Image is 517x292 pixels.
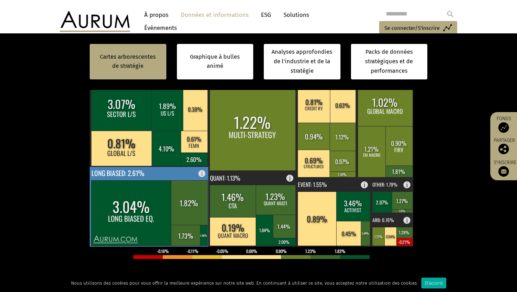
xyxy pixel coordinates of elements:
[494,116,513,133] a: Fonds
[141,8,172,21] a: À propos
[264,44,340,79] a: Analyses approfondies de l'industrie et de la stratégie
[177,8,252,21] a: Données et informations
[494,160,516,177] a: S'inscrire
[494,137,515,143] font: Partager
[280,8,313,21] a: Solutions
[497,116,511,122] font: Fonds
[494,160,516,166] font: S'inscrire
[144,11,168,19] font: À propos
[181,11,249,19] font: Données et informations
[184,52,247,71] a: Graphique à bulles animé
[257,8,275,21] a: ESG
[365,48,413,74] font: Packs de données stratégiques et de performances
[71,280,418,286] font: Nous utilisons des cookies pour vous offrir la meilleure expérience sur notre site web. En contin...
[384,25,440,31] font: Se connecter/S'inscrire
[144,24,177,32] font: Événements
[379,21,457,36] a: Se connecter/S'inscrire
[425,280,443,286] font: D'accord
[498,144,509,154] img: Partager cet article
[60,11,130,32] img: Aurum
[351,44,428,79] a: Packs de données stratégiques et de performances
[272,48,332,74] font: Analyses approfondies de l'industrie et de la stratégie
[498,122,509,133] img: Accès aux fonds
[100,53,156,69] font: Cartes arborescentes de stratégie
[97,52,159,71] a: Cartes arborescentes de stratégie
[261,11,271,19] font: ESG
[141,21,177,34] a: Événements
[283,11,309,19] font: Solutions
[190,53,240,69] font: Graphique à bulles animé
[443,7,457,21] input: Submit
[498,166,509,177] img: Inscrivez-vous à notre newsletter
